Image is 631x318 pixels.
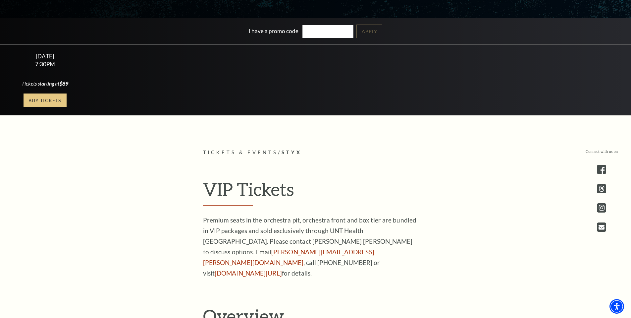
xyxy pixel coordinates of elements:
span: Tickets & Events [203,150,278,155]
a: [PERSON_NAME][EMAIL_ADDRESS][PERSON_NAME][DOMAIN_NAME] [203,248,374,266]
span: $89 [59,80,68,87]
span: Styx [282,150,302,155]
h2: VIP Tickets [203,178,428,206]
div: [DATE] [8,53,82,60]
div: Accessibility Menu [609,299,624,314]
a: [DOMAIN_NAME][URL] [215,269,282,277]
p: Premium seats in the orchestra pit, orchestra front and box tier are bundled in VIP packages and ... [203,215,418,279]
p: / [203,149,428,157]
label: I have a promo code [249,27,298,34]
a: instagram - open in a new tab [597,203,606,213]
a: threads.com - open in a new tab [597,184,606,193]
div: 7:30PM [8,61,82,67]
a: Buy Tickets [24,94,67,107]
a: facebook - open in a new tab [597,165,606,174]
div: Tickets starting at [8,80,82,87]
p: Connect with us on [586,149,618,155]
a: Open this option - open in a new tab [597,223,606,232]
